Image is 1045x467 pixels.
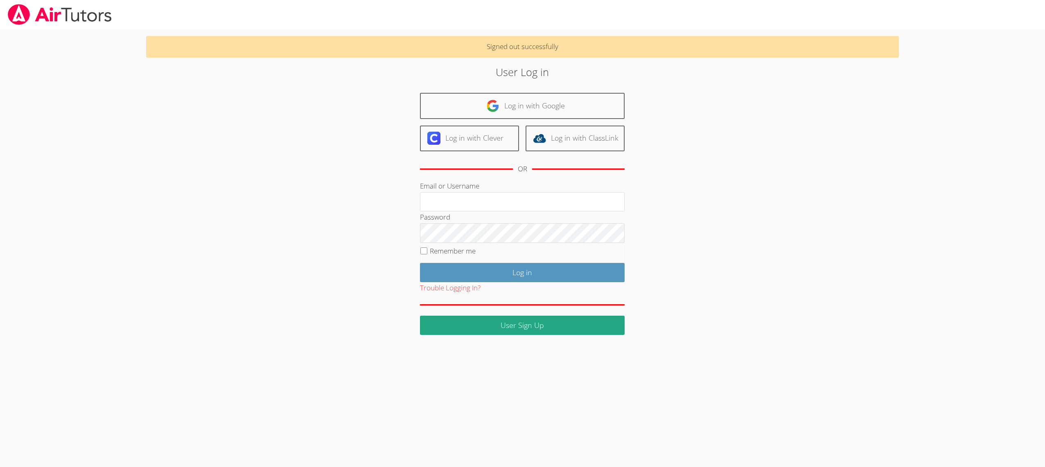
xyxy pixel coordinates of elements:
[420,126,519,151] a: Log in with Clever
[526,126,625,151] a: Log in with ClassLink
[7,4,113,25] img: airtutors_banner-c4298cdbf04f3fff15de1276eac7730deb9818008684d7c2e4769d2f7ddbe033.png
[240,64,805,80] h2: User Log in
[420,282,481,294] button: Trouble Logging In?
[430,246,476,256] label: Remember me
[420,263,625,282] input: Log in
[533,132,546,145] img: classlink-logo-d6bb404cc1216ec64c9a2012d9dc4662098be43eaf13dc465df04b49fa7ab582.svg
[420,212,450,222] label: Password
[427,132,440,145] img: clever-logo-6eab21bc6e7a338710f1a6ff85c0baf02591cd810cc4098c63d3a4b26e2feb20.svg
[420,316,625,335] a: User Sign Up
[518,163,527,175] div: OR
[146,36,898,58] p: Signed out successfully
[420,93,625,119] a: Log in with Google
[420,181,479,191] label: Email or Username
[486,99,499,112] img: google-logo-50288ca7cdecda66e5e0955fdab243c47b7ad437acaf1139b6f446037453330a.svg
